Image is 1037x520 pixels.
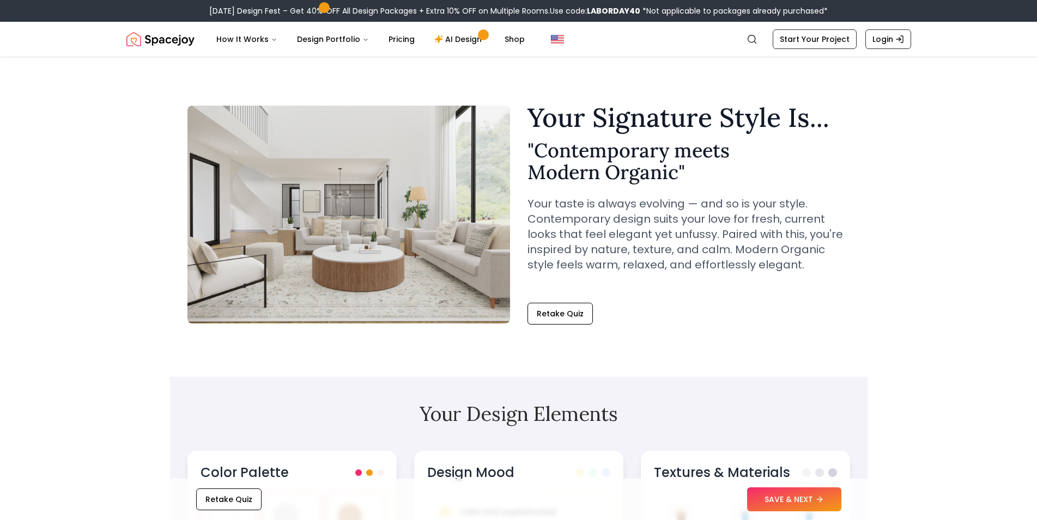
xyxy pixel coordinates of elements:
a: AI Design [426,28,494,50]
a: Shop [496,28,533,50]
a: Pricing [380,28,423,50]
div: [DATE] Design Fest – Get 40% OFF All Design Packages + Extra 10% OFF on Multiple Rooms. [209,5,828,16]
nav: Global [126,22,911,57]
p: Your taste is always evolving — and so is your style. Contemporary design suits your love for fre... [527,196,850,272]
span: Use code: [550,5,640,16]
h3: Design Mood [427,464,514,481]
a: Login [865,29,911,49]
a: Start Your Project [773,29,857,49]
button: Retake Quiz [527,303,593,325]
span: *Not applicable to packages already purchased* [640,5,828,16]
h1: Your Signature Style Is... [527,105,850,131]
h3: Textures & Materials [654,464,790,481]
button: SAVE & NEXT [747,487,841,511]
img: Spacejoy Logo [126,28,195,50]
img: United States [551,33,564,46]
button: Design Portfolio [288,28,378,50]
h3: Color Palette [201,464,289,481]
button: Retake Quiz [196,488,262,510]
nav: Main [208,28,533,50]
img: Contemporary meets Modern Organic Style Example [187,106,510,323]
button: How It Works [208,28,286,50]
a: Spacejoy [126,28,195,50]
h2: " Contemporary meets Modern Organic " [527,139,850,183]
h2: Your Design Elements [187,403,850,425]
b: LABORDAY40 [587,5,640,16]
